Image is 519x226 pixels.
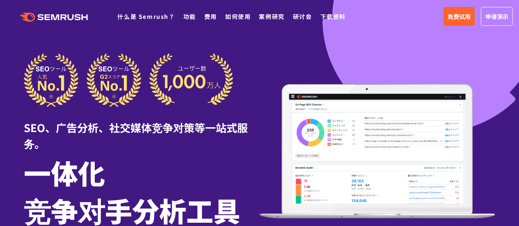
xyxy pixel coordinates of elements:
[183,12,196,21] a: 功能
[444,7,475,26] a: 免费试用
[24,153,105,192] font: 一体化
[117,12,175,21] a: 什么是 Semrush？
[293,12,312,21] a: 研讨会
[225,12,251,21] a: 如何使用
[485,12,508,21] font: 申请演示
[448,12,471,21] font: 免费试用
[24,120,248,151] font: SEO、广告分析、社交媒体竞争对策等一站式服务。
[204,12,217,21] a: 费用
[259,12,284,21] a: 案例研究
[481,7,513,26] a: 申请演示
[320,12,346,21] a: 下载资料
